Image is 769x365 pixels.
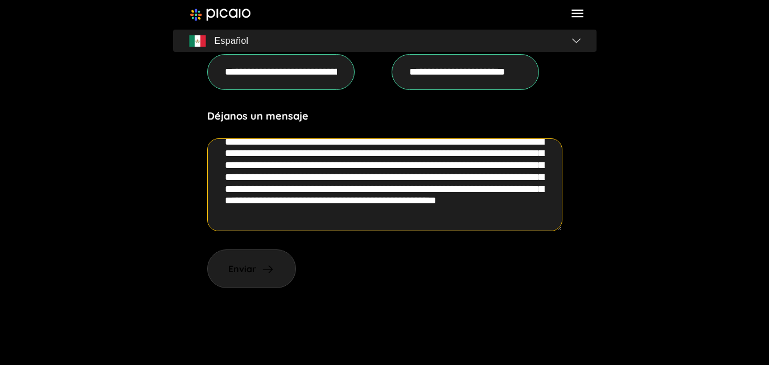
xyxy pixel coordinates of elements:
[572,38,581,43] img: flag
[207,108,309,124] label: Déjanos un mensaje
[215,33,249,49] span: Español
[190,9,251,21] img: image
[207,249,296,288] button: Enviar
[261,262,275,276] img: arrow-right
[189,35,206,47] img: flag
[173,30,597,52] button: flagEspañolflag
[228,261,256,277] span: Enviar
